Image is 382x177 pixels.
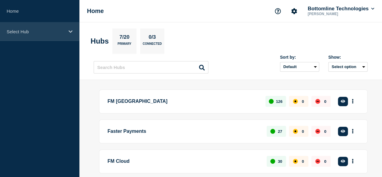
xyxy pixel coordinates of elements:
[302,129,304,134] p: 0
[349,126,357,137] button: More actions
[91,37,109,45] h2: Hubs
[108,156,260,167] p: FM Cloud
[349,156,357,167] button: More actions
[278,129,282,134] p: 27
[276,99,283,104] p: 126
[270,159,275,164] div: up
[307,12,369,16] p: [PERSON_NAME]
[315,159,320,164] div: down
[94,61,208,74] input: Search Hubs
[324,99,326,104] p: 0
[302,159,304,164] p: 0
[108,96,258,107] p: FM [GEOGRAPHIC_DATA]
[315,129,320,134] div: down
[307,6,375,12] button: Bottomline Technologies
[315,99,320,104] div: down
[328,62,368,72] button: Select option
[270,129,275,134] div: up
[117,34,132,42] p: 7/20
[302,99,304,104] p: 0
[108,126,260,137] p: Faster Payments
[349,96,357,107] button: More actions
[293,99,298,104] div: affected
[328,55,368,60] div: Show:
[278,159,282,164] p: 30
[143,42,162,48] p: Connected
[293,159,298,164] div: affected
[146,34,158,42] p: 0/3
[117,42,131,48] p: Primary
[280,62,319,72] select: Sort by
[271,5,284,18] button: Support
[293,129,298,134] div: affected
[280,55,319,60] div: Sort by:
[87,8,104,15] h1: Home
[269,99,274,104] div: up
[288,5,300,18] button: Account settings
[324,159,326,164] p: 0
[324,129,326,134] p: 0
[7,29,65,34] p: Select Hub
